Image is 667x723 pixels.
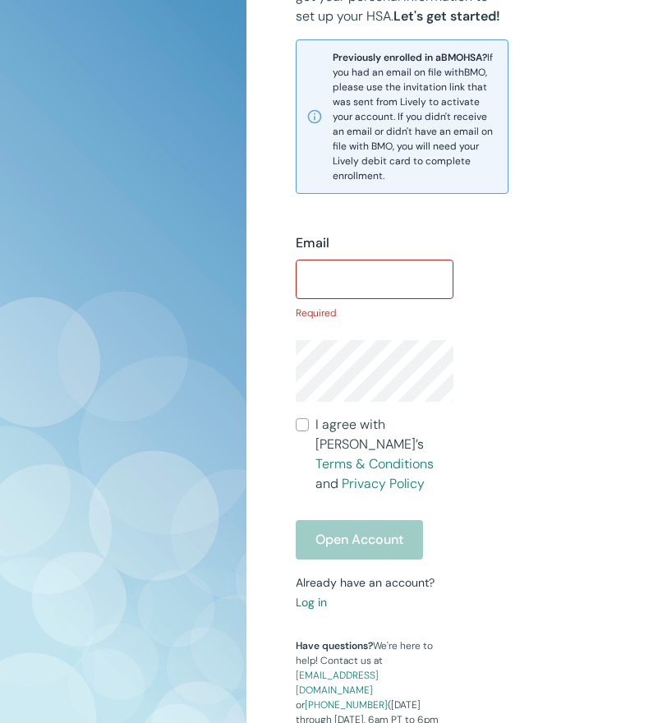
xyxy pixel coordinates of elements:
label: Email [296,233,329,253]
strong: Have questions? [296,639,373,652]
small: Already have an account? [296,575,435,610]
a: Terms & Conditions [315,455,434,472]
p: Required [296,306,453,320]
strong: Let's get started! [393,7,500,25]
a: Log in [296,595,327,610]
a: Privacy Policy [342,475,425,492]
a: [EMAIL_ADDRESS][DOMAIN_NAME] [296,669,379,697]
span: I agree with [PERSON_NAME]’s and [315,415,453,494]
span: If you had an email on file with BMO , please use the invitation link that was sent from Lively t... [333,50,497,183]
strong: Previously enrolled in a BMO HSA? [333,51,487,64]
a: [PHONE_NUMBER] [305,698,388,711]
